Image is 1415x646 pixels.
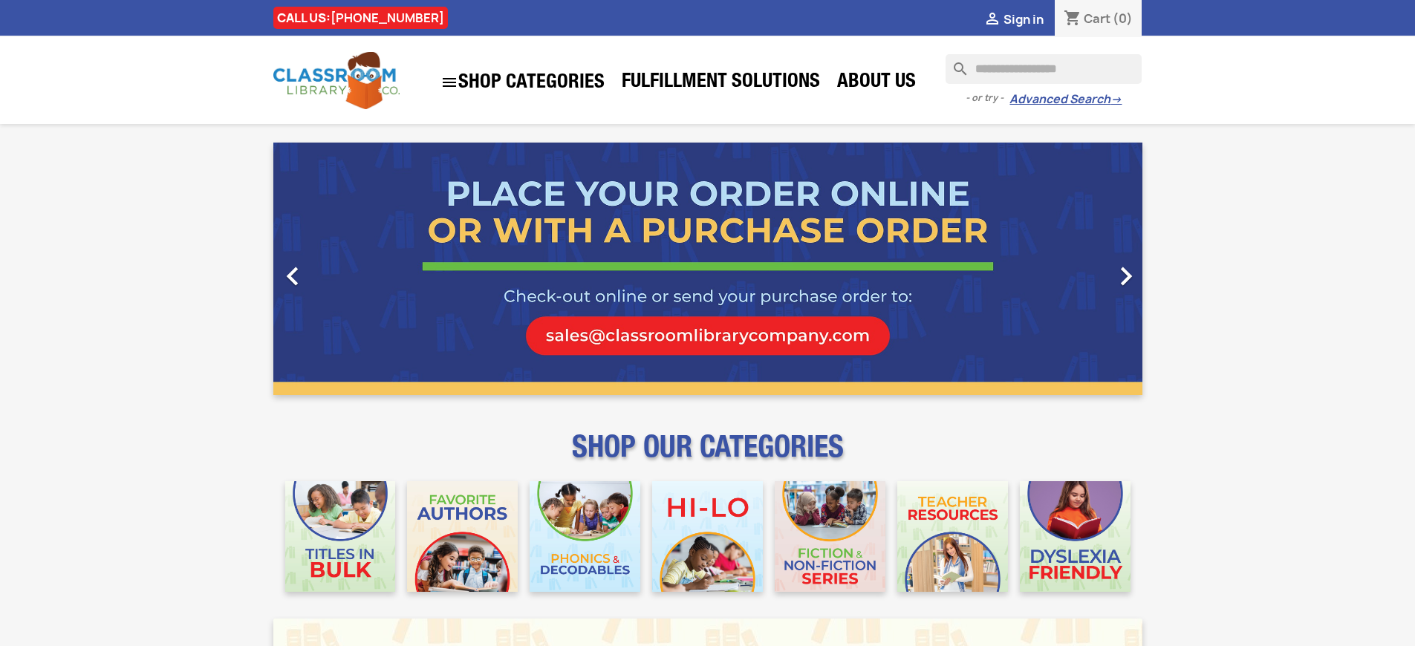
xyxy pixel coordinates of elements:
input: Search [946,54,1142,84]
img: CLC_Bulk_Mobile.jpg [285,481,396,592]
a: Advanced Search→ [1009,92,1122,107]
span: → [1110,92,1122,107]
span: Sign in [1003,11,1044,27]
span: (0) [1113,10,1133,27]
img: CLC_Phonics_And_Decodables_Mobile.jpg [530,481,640,592]
a: [PHONE_NUMBER] [331,10,444,26]
a: Next [1012,143,1142,395]
a: Fulfillment Solutions [614,68,827,98]
i:  [1107,258,1145,295]
img: Classroom Library Company [273,52,400,109]
ul: Carousel container [273,143,1142,395]
a: Previous [273,143,404,395]
i:  [440,74,458,91]
i: search [946,54,963,72]
i:  [274,258,311,295]
p: SHOP OUR CATEGORIES [273,443,1142,469]
span: - or try - [966,91,1009,105]
i:  [983,11,1001,29]
img: CLC_Favorite_Authors_Mobile.jpg [407,481,518,592]
img: CLC_Dyslexia_Mobile.jpg [1020,481,1131,592]
i: shopping_cart [1064,10,1081,28]
img: CLC_Teacher_Resources_Mobile.jpg [897,481,1008,592]
img: CLC_Fiction_Nonfiction_Mobile.jpg [775,481,885,592]
img: CLC_HiLo_Mobile.jpg [652,481,763,592]
a: About Us [830,68,923,98]
a: SHOP CATEGORIES [433,66,612,99]
span: Cart [1084,10,1110,27]
div: CALL US: [273,7,448,29]
a:  Sign in [983,11,1044,27]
